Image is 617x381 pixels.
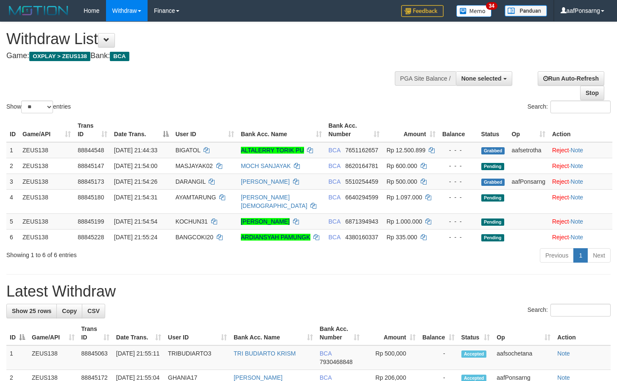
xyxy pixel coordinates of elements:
span: Rp 335.000 [386,234,417,241]
span: 88845180 [78,194,104,201]
td: · [549,189,612,213]
td: · [549,174,612,189]
td: ZEUS138 [19,189,74,213]
span: 34 [486,2,497,10]
span: Copy 6640294599 to clipboard [345,194,378,201]
td: ZEUS138 [19,229,74,245]
td: · [549,229,612,245]
span: 88844548 [78,147,104,154]
span: 88845147 [78,162,104,169]
a: TRI BUDIARTO KRISM [234,350,296,357]
th: Status [478,118,508,142]
th: Op: activate to sort column ascending [493,321,554,345]
span: Pending [481,163,504,170]
td: 2 [6,158,19,174]
td: ZEUS138 [19,142,74,158]
span: [DATE] 21:54:26 [114,178,157,185]
a: Note [571,234,583,241]
img: MOTION_logo.png [6,4,71,17]
span: [DATE] 21:54:00 [114,162,157,169]
th: Balance: activate to sort column ascending [419,321,458,345]
td: · [549,213,612,229]
div: - - - [442,217,475,226]
a: Note [571,162,583,169]
a: Note [571,194,583,201]
td: 1 [6,142,19,158]
a: [PERSON_NAME] [241,178,290,185]
span: Pending [481,234,504,241]
span: BCA [320,374,332,381]
span: [DATE] 21:55:24 [114,234,157,241]
div: - - - [442,162,475,170]
span: KOCHUN31 [176,218,208,225]
span: DARANGIL [176,178,206,185]
th: Status: activate to sort column ascending [458,321,494,345]
a: CSV [82,304,105,318]
td: 88845063 [78,345,113,370]
a: [PERSON_NAME][DEMOGRAPHIC_DATA] [241,194,307,209]
a: Run Auto-Refresh [538,71,604,86]
span: Accepted [461,350,487,358]
label: Show entries [6,101,71,113]
input: Search: [550,101,611,113]
th: Bank Acc. Name: activate to sort column ascending [230,321,316,345]
a: Note [571,147,583,154]
th: Game/API: activate to sort column ascending [28,321,78,345]
img: Feedback.jpg [401,5,444,17]
span: BCA [320,350,332,357]
th: Balance [439,118,478,142]
th: Action [549,118,612,142]
span: Rp 12.500.899 [386,147,425,154]
img: panduan.png [505,5,547,17]
span: Rp 1.000.000 [386,218,422,225]
span: BCA [329,218,341,225]
span: Copy 7651162657 to clipboard [345,147,378,154]
span: 88845173 [78,178,104,185]
th: Amount: activate to sort column ascending [363,321,419,345]
span: Copy 8620164781 to clipboard [345,162,378,169]
span: MASJAYAK02 [176,162,213,169]
span: BIGATOL [176,147,201,154]
span: BCA [329,162,341,169]
th: Trans ID: activate to sort column ascending [74,118,111,142]
td: 1 [6,345,28,370]
th: Date Trans.: activate to sort column descending [111,118,172,142]
td: Rp 500,000 [363,345,419,370]
h4: Game: Bank: [6,52,403,60]
a: Reject [552,162,569,169]
td: 4 [6,189,19,213]
span: [DATE] 21:44:33 [114,147,157,154]
td: aafsetrotha [508,142,549,158]
th: Trans ID: activate to sort column ascending [78,321,113,345]
a: Note [571,178,583,185]
td: ZEUS138 [19,158,74,174]
span: BCA [329,194,341,201]
a: Reject [552,218,569,225]
span: Copy 7930468848 to clipboard [320,359,353,365]
span: BCA [110,52,129,61]
td: 5 [6,213,19,229]
td: ZEUS138 [19,213,74,229]
h1: Withdraw List [6,31,403,48]
a: Reject [552,147,569,154]
th: Action [554,321,611,345]
div: - - - [442,193,475,202]
th: Date Trans.: activate to sort column ascending [113,321,165,345]
span: 88845228 [78,234,104,241]
span: AYAMTARUNG [176,194,216,201]
th: Amount: activate to sort column ascending [383,118,438,142]
span: Rp 500.000 [386,178,417,185]
img: Button%20Memo.svg [456,5,492,17]
td: aafsochetana [493,345,554,370]
span: BCA [329,178,341,185]
td: 3 [6,174,19,189]
th: User ID: activate to sort column ascending [165,321,230,345]
a: ALTALERRY TORIK PU [241,147,304,154]
a: [PERSON_NAME] [234,374,282,381]
a: Note [557,374,570,381]
span: BCA [329,234,341,241]
th: ID [6,118,19,142]
a: MOCH SANJAYAK [241,162,291,169]
label: Search: [528,304,611,317]
th: Bank Acc. Name: activate to sort column ascending [237,118,325,142]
